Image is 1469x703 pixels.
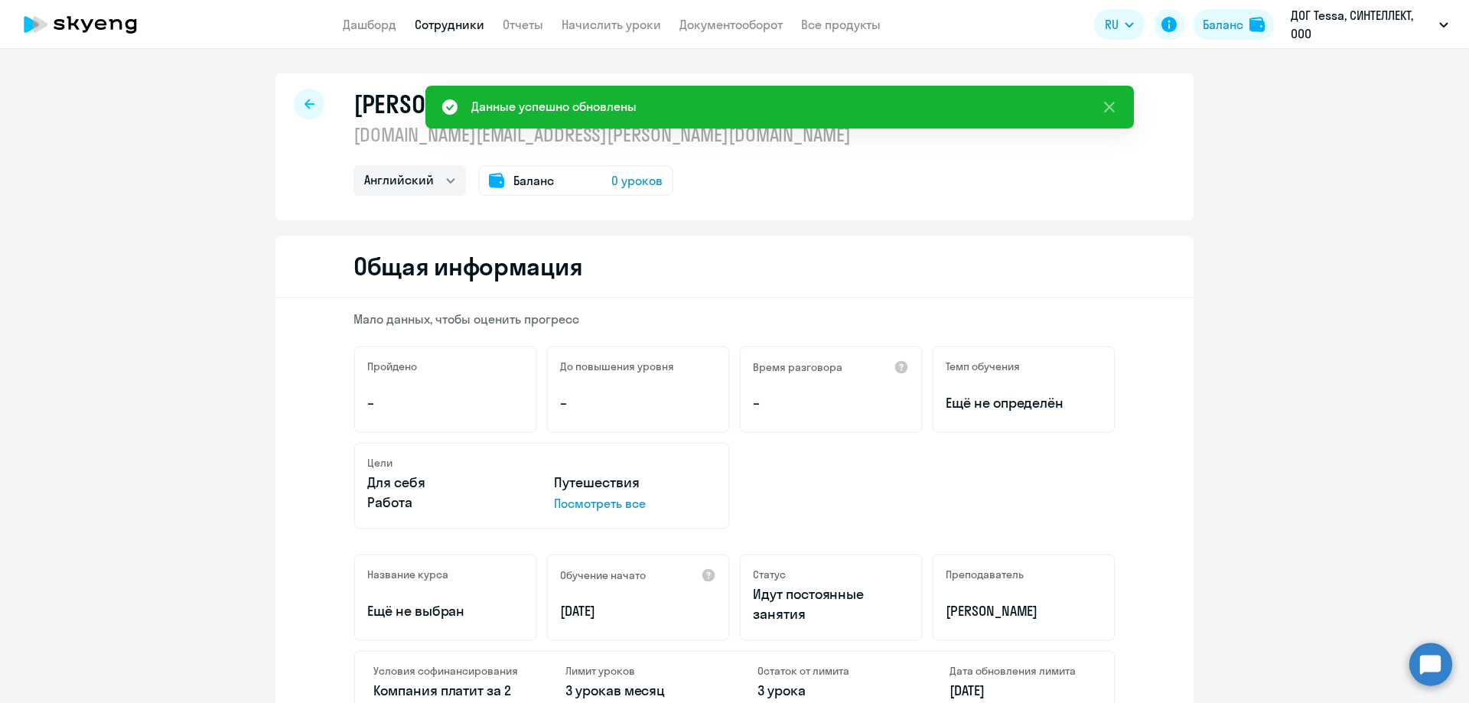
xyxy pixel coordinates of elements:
[353,251,582,282] h2: Общая информация
[946,601,1102,621] p: [PERSON_NAME]
[367,360,417,373] h5: Пройдено
[554,473,716,493] p: Путешествия
[946,360,1020,373] h5: Темп обучения
[1203,15,1243,34] div: Баланс
[1249,17,1265,32] img: balance
[1291,6,1433,43] p: ДОГ Tessa, СИНТЕЛЛЕКТ, ООО
[949,681,1096,701] p: [DATE]
[367,456,392,470] h5: Цели
[373,664,520,678] h4: Условия софинансирования
[757,682,806,699] span: 3 урока
[946,568,1024,581] h5: Преподаватель
[367,568,448,581] h5: Название курса
[565,682,614,699] span: 3 урока
[367,601,523,621] p: Ещё не выбран
[503,17,543,32] a: Отчеты
[949,664,1096,678] h4: Дата обновления лимита
[679,17,783,32] a: Документооборот
[753,360,842,374] h5: Время разговора
[367,493,529,513] p: Работа
[801,17,881,32] a: Все продукты
[1283,6,1456,43] button: ДОГ Tessa, СИНТЕЛЛЕКТ, ООО
[565,681,712,701] p: в месяц
[471,97,637,116] div: Данные успешно обновлены
[1194,9,1274,40] button: Балансbalance
[353,311,1116,327] p: Мало данных, чтобы оценить прогресс
[353,89,516,119] h1: [PERSON_NAME]
[1105,15,1119,34] span: RU
[560,393,716,413] p: –
[343,17,396,32] a: Дашборд
[554,494,716,513] p: Посмотреть все
[1094,9,1145,40] button: RU
[367,393,523,413] p: –
[415,17,484,32] a: Сотрудники
[611,171,663,190] span: 0 уроков
[560,568,646,582] h5: Обучение начато
[513,171,554,190] span: Баланс
[946,393,1102,413] span: Ещё не определён
[565,664,712,678] h4: Лимит уроков
[757,664,904,678] h4: Остаток от лимита
[560,601,716,621] p: [DATE]
[560,360,674,373] h5: До повышения уровня
[353,122,851,147] p: [DOMAIN_NAME][EMAIL_ADDRESS][PERSON_NAME][DOMAIN_NAME]
[753,568,786,581] h5: Статус
[562,17,661,32] a: Начислить уроки
[753,393,909,413] p: –
[753,584,909,624] p: Идут постоянные занятия
[367,473,529,493] p: Для себя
